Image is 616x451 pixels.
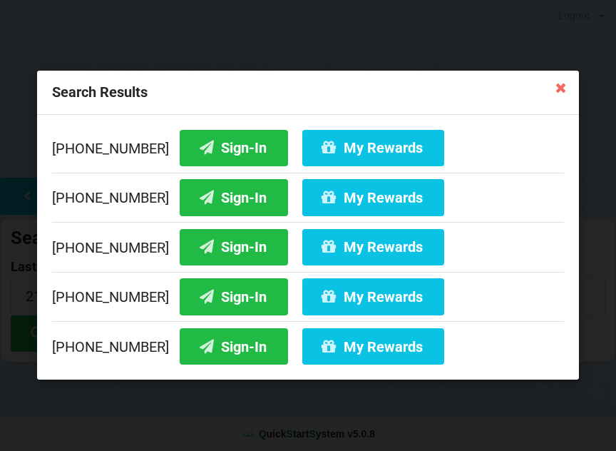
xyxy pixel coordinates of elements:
button: My Rewards [302,180,444,216]
div: [PHONE_NUMBER] [52,173,564,223]
button: Sign-In [180,180,288,216]
button: My Rewards [302,229,444,265]
button: My Rewards [302,130,444,166]
button: My Rewards [302,328,444,365]
div: [PHONE_NUMBER] [52,130,564,173]
button: Sign-In [180,328,288,365]
div: [PHONE_NUMBER] [52,322,564,365]
div: [PHONE_NUMBER] [52,223,564,273]
button: Sign-In [180,279,288,315]
div: Search Results [37,71,579,115]
button: Sign-In [180,229,288,265]
button: My Rewards [302,279,444,315]
div: [PHONE_NUMBER] [52,272,564,322]
button: Sign-In [180,130,288,166]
